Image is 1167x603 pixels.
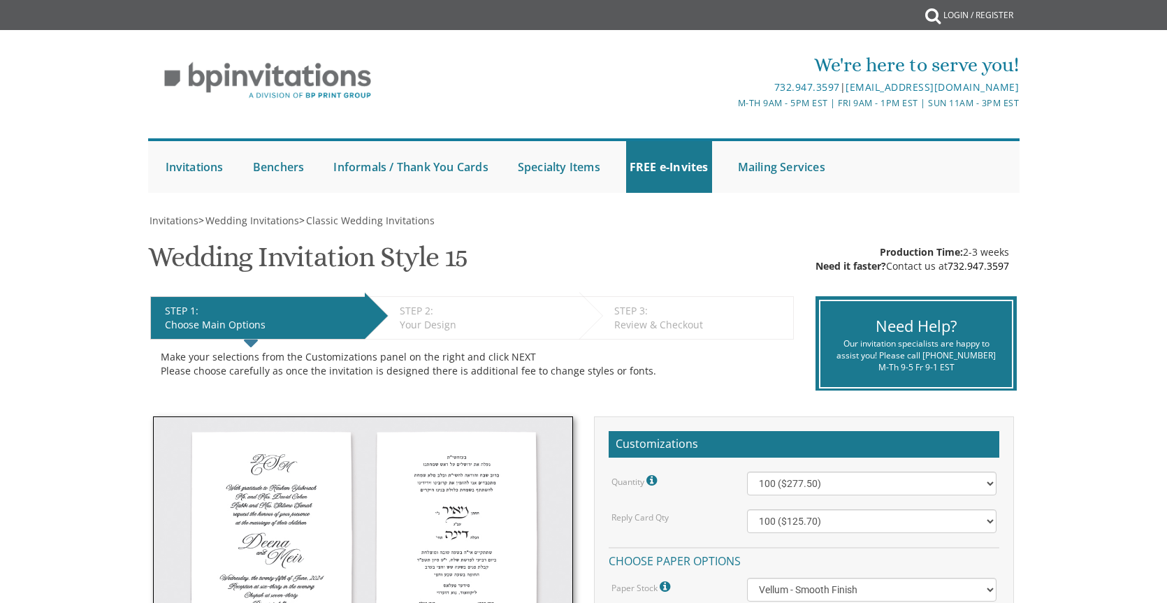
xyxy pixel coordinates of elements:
div: 2-3 weeks Contact us at [816,245,1009,273]
span: Wedding Invitations [205,214,299,227]
span: > [299,214,435,227]
a: Informals / Thank You Cards [330,141,491,193]
label: Quantity [611,472,660,490]
span: > [198,214,299,227]
span: Invitations [150,214,198,227]
h1: Wedding Invitation Style 15 [148,242,468,283]
a: Specialty Items [514,141,604,193]
div: Make your selections from the Customizations panel on the right and click NEXT Please choose care... [161,350,783,378]
label: Paper Stock [611,578,674,596]
h2: Customizations [609,431,999,458]
div: STEP 3: [614,304,786,318]
div: Choose Main Options [165,318,358,332]
label: Reply Card Qty [611,511,669,523]
a: Wedding Invitations [204,214,299,227]
a: 732.947.3597 [774,80,840,94]
a: FREE e-Invites [626,141,712,193]
div: Need Help? [831,315,1001,337]
a: [EMAIL_ADDRESS][DOMAIN_NAME] [846,80,1019,94]
a: 732.947.3597 [948,259,1009,273]
div: M-Th 9am - 5pm EST | Fri 9am - 1pm EST | Sun 11am - 3pm EST [439,96,1019,110]
span: Production Time: [880,245,963,259]
div: Our invitation specialists are happy to assist you! Please call [PHONE_NUMBER] M-Th 9-5 Fr 9-1 EST [831,337,1001,373]
a: Benchers [249,141,308,193]
div: STEP 1: [165,304,358,318]
div: Review & Checkout [614,318,786,332]
div: | [439,79,1019,96]
h4: Choose paper options [609,547,999,572]
span: Need it faster? [816,259,886,273]
a: Invitations [162,141,227,193]
a: Classic Wedding Invitations [305,214,435,227]
span: Classic Wedding Invitations [306,214,435,227]
div: We're here to serve you! [439,51,1019,79]
img: BP Invitation Loft [148,52,388,110]
a: Mailing Services [734,141,829,193]
div: STEP 2: [400,304,572,318]
div: Your Design [400,318,572,332]
a: Invitations [148,214,198,227]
